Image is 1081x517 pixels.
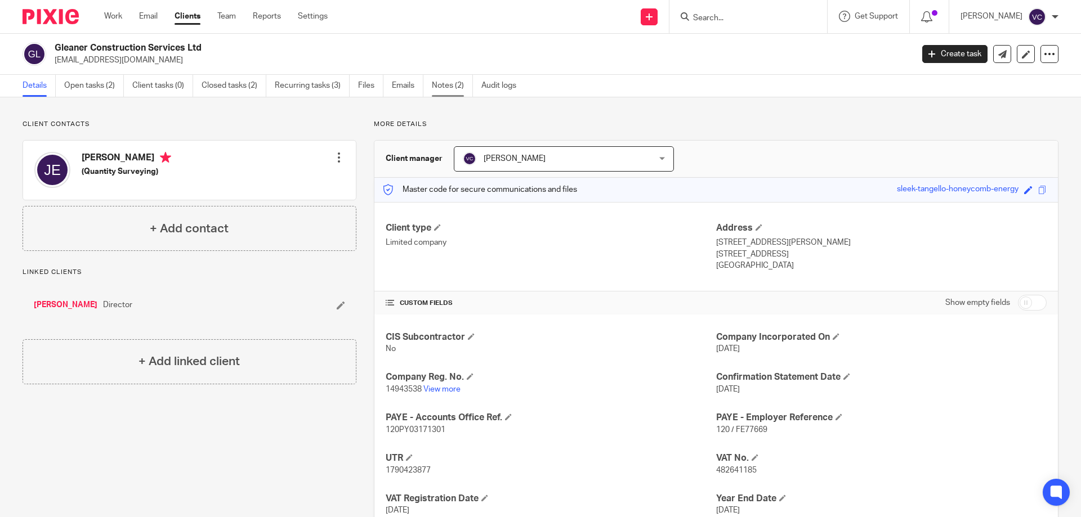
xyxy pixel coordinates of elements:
[716,493,1047,505] h4: Year End Date
[692,14,793,24] input: Search
[392,75,423,97] a: Emails
[374,120,1058,129] p: More details
[160,152,171,163] i: Primary
[104,11,122,22] a: Work
[716,331,1047,343] h4: Company Incorporated On
[383,184,577,195] p: Master code for secure communications and files
[386,237,716,248] p: Limited company
[386,452,716,464] h4: UTR
[716,385,740,393] span: [DATE]
[716,222,1047,234] h4: Address
[23,75,56,97] a: Details
[386,331,716,343] h4: CIS Subcontractor
[716,426,767,434] span: 120 / FE77669
[23,120,356,129] p: Client contacts
[386,466,431,474] span: 1790423877
[1028,8,1046,26] img: svg%3E
[386,153,443,164] h3: Client manager
[922,45,988,63] a: Create task
[945,297,1010,308] label: Show empty fields
[716,371,1047,383] h4: Confirmation Statement Date
[386,412,716,424] h4: PAYE - Accounts Office Ref.
[386,299,716,308] h4: CUSTOM FIELDS
[716,506,740,514] span: [DATE]
[55,42,735,54] h2: Gleaner Construction Services Ltd
[386,345,396,353] span: No
[64,75,124,97] a: Open tasks (2)
[716,237,1047,248] p: [STREET_ADDRESS][PERSON_NAME]
[386,506,409,514] span: [DATE]
[897,183,1019,196] div: sleek-tangello-honeycomb-energy
[716,260,1047,271] p: [GEOGRAPHIC_DATA]
[23,42,46,66] img: svg%3E
[103,299,132,311] span: Director
[423,385,461,393] a: View more
[386,493,716,505] h4: VAT Registration Date
[716,412,1047,424] h4: PAYE - Employer Reference
[253,11,281,22] a: Reports
[386,426,445,434] span: 120PY03171301
[23,268,356,277] p: Linked clients
[716,452,1047,464] h4: VAT No.
[463,152,476,165] img: svg%3E
[23,9,79,24] img: Pixie
[217,11,236,22] a: Team
[82,152,171,166] h4: [PERSON_NAME]
[132,75,193,97] a: Client tasks (0)
[275,75,350,97] a: Recurring tasks (3)
[716,466,757,474] span: 482641185
[484,155,546,163] span: [PERSON_NAME]
[386,385,422,393] span: 14943538
[55,55,905,66] p: [EMAIL_ADDRESS][DOMAIN_NAME]
[175,11,200,22] a: Clients
[716,249,1047,260] p: [STREET_ADDRESS]
[139,353,240,370] h4: + Add linked client
[716,345,740,353] span: [DATE]
[961,11,1022,22] p: [PERSON_NAME]
[358,75,383,97] a: Files
[386,371,716,383] h4: Company Reg. No.
[386,222,716,234] h4: Client type
[34,299,97,311] a: [PERSON_NAME]
[202,75,266,97] a: Closed tasks (2)
[481,75,525,97] a: Audit logs
[34,152,70,188] img: svg%3E
[139,11,158,22] a: Email
[298,11,328,22] a: Settings
[82,166,171,177] h5: (Quantity Surveying)
[432,75,473,97] a: Notes (2)
[855,12,898,20] span: Get Support
[150,220,229,237] h4: + Add contact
